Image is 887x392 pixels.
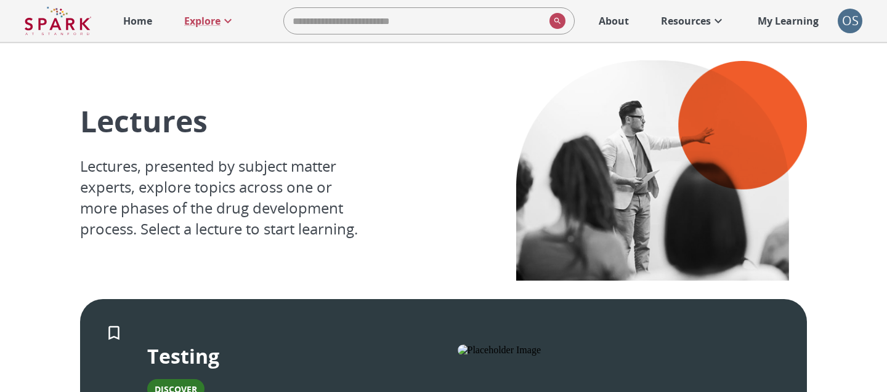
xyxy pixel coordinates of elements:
img: Logo of SPARK at Stanford [25,6,91,36]
div: OS [838,9,862,33]
button: search [545,8,565,34]
p: My Learning [758,14,819,28]
p: Lectures [80,101,371,141]
a: Home [117,7,158,34]
p: Home [123,14,152,28]
p: Testing [147,345,219,368]
p: About [599,14,629,28]
svg: Add to My Learning [105,324,123,342]
p: Explore [184,14,221,28]
a: Resources [655,7,732,34]
a: About [593,7,635,34]
a: My Learning [751,7,825,34]
img: Placeholder Image [458,345,768,356]
p: Resources [661,14,711,28]
p: Lectures, presented by subject matter experts, explore topics across one or more phases of the dr... [80,156,371,239]
a: Explore [178,7,241,34]
button: account of current user [838,9,862,33]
